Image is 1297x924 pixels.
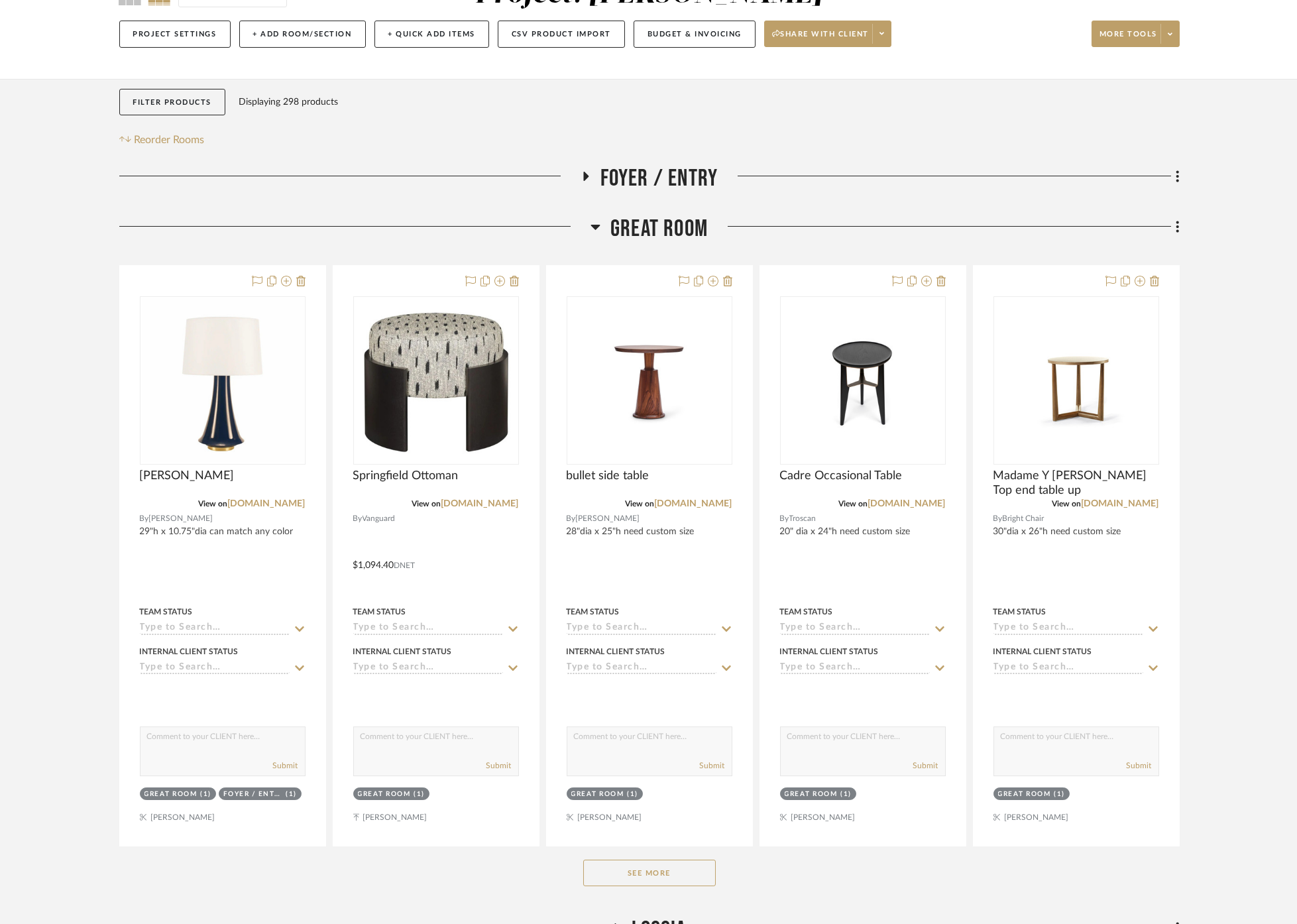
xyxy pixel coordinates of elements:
button: Budget & Invoicing [634,21,756,48]
span: View on [839,500,868,508]
span: Vanguard [363,512,396,525]
input: Type to Search… [567,662,716,675]
div: (1) [1054,789,1066,799]
span: Springfield Ottoman [353,469,459,483]
span: By [140,512,149,525]
button: Share with client [764,21,891,47]
div: Team Status [353,606,406,618]
input: Type to Search… [353,622,503,635]
a: [DOMAIN_NAME] [868,499,946,508]
div: (1) [286,789,298,799]
button: CSV Product Import [498,21,625,48]
span: [PERSON_NAME] [576,512,640,525]
span: Madame Y [PERSON_NAME] Top end table up [993,469,1159,498]
div: (1) [628,789,639,799]
button: + Quick Add Items [374,21,490,48]
span: By [567,512,576,525]
div: Internal Client Status [567,646,665,658]
div: Displaying 298 products [239,89,338,115]
span: bullet side table [567,469,649,483]
button: More tools [1092,21,1180,47]
button: Submit [1127,760,1152,772]
div: (1) [201,789,212,799]
button: Submit [700,760,725,772]
span: [PERSON_NAME] [140,469,235,483]
span: View on [626,500,655,508]
div: Foyer / Entry [223,789,283,799]
span: Cadre Occasional Table [780,469,903,483]
div: Great Room [358,789,411,799]
input: Type to Search… [140,622,290,635]
input: Type to Search… [993,622,1143,635]
div: Great Room [998,789,1051,799]
a: [DOMAIN_NAME] [1082,499,1159,508]
span: View on [199,500,228,508]
input: Type to Search… [140,662,290,675]
div: Internal Client Status [993,646,1092,658]
button: Project Settings [119,21,231,48]
span: Reorder Rooms [134,132,204,148]
input: Type to Search… [567,622,716,635]
div: Great Room [571,789,624,799]
span: View on [1052,500,1082,508]
button: Filter Products [119,89,226,116]
span: Foyer / Entry [600,164,718,193]
span: Troscan [789,512,817,525]
div: Great Room [144,789,197,799]
button: Submit [273,760,298,772]
span: By [780,512,789,525]
div: Team Status [780,606,833,618]
div: Team Status [993,606,1046,618]
a: [DOMAIN_NAME] [655,499,732,508]
div: Internal Client Status [353,646,452,658]
div: Internal Client Status [780,646,879,658]
button: Submit [913,760,938,772]
button: + Add Room/Section [239,21,366,48]
img: Springfield Ottoman [355,304,518,457]
span: By [353,512,363,525]
a: [DOMAIN_NAME] [441,499,519,508]
span: Great Room [610,215,708,243]
input: Type to Search… [780,662,930,675]
div: Great Room [785,789,838,799]
img: bullet side table [568,326,731,435]
img: Cadre Occasional Table [781,319,944,442]
span: View on [412,500,441,508]
span: [PERSON_NAME] [149,512,213,525]
span: By [993,512,1003,525]
input: Type to Search… [353,662,503,675]
span: More tools [1100,29,1157,49]
div: Team Status [567,606,620,618]
div: Internal Client Status [140,646,239,658]
img: Eartha [141,299,304,462]
div: Team Status [140,606,193,618]
span: Bright Chair [1003,512,1044,525]
div: 0 [567,297,732,464]
input: Type to Search… [993,662,1143,675]
span: Share with client [772,29,869,49]
button: Submit [486,760,512,772]
div: (1) [414,789,425,799]
input: Type to Search… [780,622,930,635]
a: [DOMAIN_NAME] [228,499,306,508]
div: (1) [841,789,852,799]
img: Madame Y Wood Top end table up [995,319,1158,442]
button: Reorder Rooms [119,132,205,148]
button: See More [583,860,716,886]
